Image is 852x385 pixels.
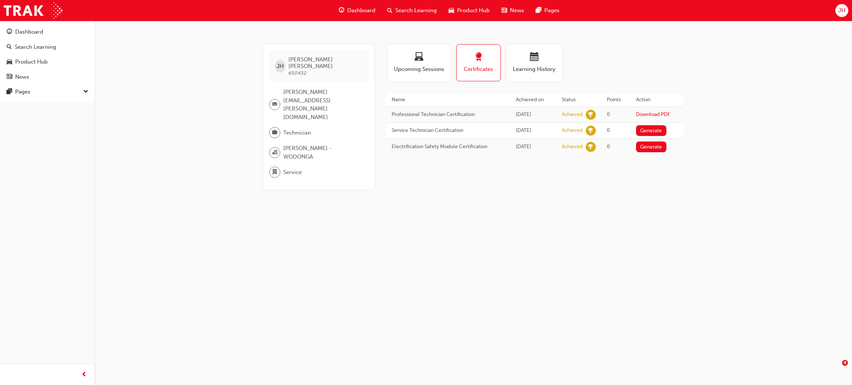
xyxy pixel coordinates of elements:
[838,6,845,15] span: JH
[449,6,454,15] span: car-icon
[3,85,91,99] button: Pages
[456,44,501,81] button: Certificates
[395,6,437,15] span: Search Learning
[83,87,88,97] span: down-icon
[386,139,511,155] td: Electrification Safety Module Certification
[562,111,583,118] div: Achieved
[3,40,91,54] a: Search Learning
[516,127,531,133] span: Sun Jul 30 2023 00:00:00 GMT+1000 (Australian Eastern Standard Time)
[636,125,666,136] button: Generate
[7,44,12,51] span: search-icon
[4,2,62,19] img: Trak
[835,4,848,17] button: JH
[283,129,311,137] span: Technician
[530,52,539,62] span: calendar-icon
[510,6,524,15] span: News
[827,360,845,378] iframe: Intercom live chat
[507,44,562,81] button: Learning History
[393,65,445,74] span: Upcoming Sessions
[607,127,610,133] span: 0
[288,56,362,69] span: [PERSON_NAME] [PERSON_NAME]
[339,6,344,15] span: guage-icon
[7,29,12,35] span: guage-icon
[586,142,596,152] span: learningRecordVerb_ACHIEVE-icon
[283,144,362,161] span: [PERSON_NAME] - WODONGA
[562,143,583,150] div: Achieved
[283,88,362,121] span: [PERSON_NAME][EMAIL_ADDRESS][PERSON_NAME][DOMAIN_NAME]
[7,59,12,65] span: car-icon
[381,3,443,18] a: search-iconSearch Learning
[386,122,511,139] td: Service Technician Certification
[415,52,423,62] span: laptop-icon
[283,168,302,177] span: Service
[530,3,565,18] a: pages-iconPages
[272,128,277,137] span: briefcase-icon
[842,360,848,366] span: 4
[272,167,277,177] span: department-icon
[288,70,307,76] span: 650432
[15,43,56,51] div: Search Learning
[496,3,530,18] a: news-iconNews
[388,44,450,81] button: Upcoming Sessions
[15,28,43,36] div: Dashboard
[474,52,483,62] span: award-icon
[457,6,490,15] span: Product Hub
[607,143,610,150] span: 0
[7,89,12,95] span: pages-icon
[586,126,596,136] span: learningRecordVerb_ACHIEVE-icon
[3,24,91,85] button: DashboardSearch LearningProduct HubNews
[3,70,91,84] a: News
[277,62,284,71] span: JH
[544,6,559,15] span: Pages
[272,148,277,157] span: organisation-icon
[516,111,531,117] span: Thu Aug 21 2025 04:57:52 GMT+1000 (Australian Eastern Standard Time)
[510,93,556,107] th: Achieved on
[333,3,381,18] a: guage-iconDashboard
[630,93,683,107] th: Action
[15,73,29,81] div: News
[562,127,583,134] div: Achieved
[516,143,531,150] span: Sun Jul 30 2023 00:00:00 GMT+1000 (Australian Eastern Standard Time)
[636,142,666,152] button: Generate
[586,110,596,120] span: learningRecordVerb_ACHIEVE-icon
[386,93,511,107] th: Name
[81,370,87,379] span: prev-icon
[556,93,601,107] th: Status
[15,88,30,96] div: Pages
[443,3,496,18] a: car-iconProduct Hub
[7,74,12,81] span: news-icon
[601,93,630,107] th: Points
[512,65,557,74] span: Learning History
[386,107,511,122] td: Professional Technician Certification
[347,6,375,15] span: Dashboard
[607,111,610,117] span: 0
[636,111,670,117] a: Download PDF
[3,55,91,69] a: Product Hub
[501,6,507,15] span: news-icon
[3,25,91,39] a: Dashboard
[272,100,277,109] span: email-icon
[536,6,541,15] span: pages-icon
[387,6,392,15] span: search-icon
[462,65,495,74] span: Certificates
[15,58,48,66] div: Product Hub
